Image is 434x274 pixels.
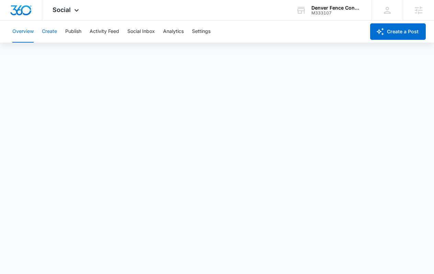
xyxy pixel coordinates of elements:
[370,23,426,40] button: Create a Post
[127,21,155,43] button: Social Inbox
[311,5,362,11] div: account name
[65,21,81,43] button: Publish
[53,6,71,13] span: Social
[90,21,119,43] button: Activity Feed
[311,11,362,15] div: account id
[12,21,34,43] button: Overview
[163,21,184,43] button: Analytics
[192,21,210,43] button: Settings
[42,21,57,43] button: Create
